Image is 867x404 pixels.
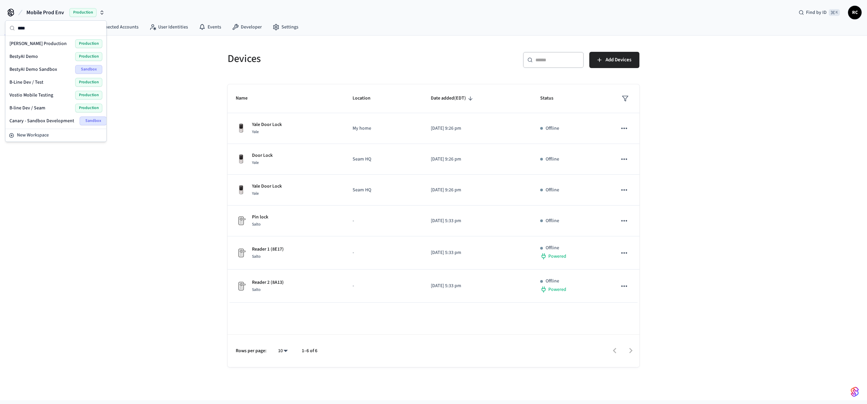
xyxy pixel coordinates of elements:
p: Seam HQ [353,187,415,194]
span: Find by ID [806,9,827,16]
span: Production [75,39,102,48]
span: Date added(EDT) [431,93,475,104]
span: Canary - Sandbox Development [9,118,74,124]
p: [DATE] 9:26 pm [431,156,524,163]
p: Yale Door Lock [252,183,282,190]
span: BestyAI Demo [9,53,38,60]
p: My home [353,125,415,132]
span: Add Devices [606,56,631,64]
div: Suggestions [5,36,106,129]
span: Salto [252,287,261,293]
span: Production [69,8,97,17]
img: Yale Assure Touchscreen Wifi Smart Lock, Satin Nickel, Front [236,123,247,134]
p: Pin lock [252,214,268,221]
p: Door Lock [252,152,273,159]
span: New Workspace [17,132,49,139]
span: [PERSON_NAME] Production [9,40,67,47]
span: Salto [252,221,261,227]
p: Offline [546,217,559,225]
a: User Identities [144,21,193,33]
img: Placeholder Lock Image [236,248,247,258]
p: Offline [546,278,559,285]
p: - [353,282,415,290]
span: Production [75,52,102,61]
p: [DATE] 5:33 pm [431,249,524,256]
span: Yale [252,160,259,166]
p: Reader 1 (8E17) [252,246,284,253]
span: B-Line Dev / Test [9,79,43,86]
span: Salto [252,254,261,259]
span: Name [236,93,256,104]
p: [DATE] 5:33 pm [431,217,524,225]
p: [DATE] 9:26 pm [431,125,524,132]
span: Powered [548,286,566,293]
img: Placeholder Lock Image [236,281,247,292]
img: Placeholder Lock Image [236,215,247,226]
img: Yale Assure Touchscreen Wifi Smart Lock, Satin Nickel, Front [236,154,247,165]
button: New Workspace [6,130,106,141]
h5: Devices [228,52,429,66]
p: [DATE] 5:33 pm [431,282,524,290]
div: 10 [275,346,291,356]
span: ⌘ K [829,9,840,16]
img: Yale Assure Touchscreen Wifi Smart Lock, Satin Nickel, Front [236,185,247,195]
a: Developer [227,21,267,33]
a: Events [193,21,227,33]
p: Seam HQ [353,156,415,163]
span: Location [353,93,379,104]
p: Offline [546,156,559,163]
span: Yale [252,191,259,196]
p: Offline [546,125,559,132]
button: Add Devices [589,52,639,68]
span: Production [75,104,102,112]
p: Yale Door Lock [252,121,282,128]
span: BestyAI Demo Sandbox [9,66,57,73]
span: Yale [252,129,259,135]
a: Settings [267,21,304,33]
span: B-line Dev / Seam [9,105,45,111]
span: Production [75,91,102,100]
span: Status [540,93,562,104]
span: Sandbox [80,116,107,125]
span: Sandbox [75,65,102,74]
p: 1–6 of 6 [302,347,317,355]
span: Vostio Mobile Testing [9,92,53,99]
a: Connected Accounts [83,21,144,33]
span: Production [75,78,102,87]
span: Mobile Prod Env [26,8,64,17]
p: Reader 2 (8A13) [252,279,284,286]
span: RC [849,6,861,19]
p: Offline [546,187,559,194]
div: Find by ID⌘ K [793,6,845,19]
span: Powered [548,253,566,260]
p: [DATE] 9:26 pm [431,187,524,194]
table: sticky table [228,84,639,303]
p: Rows per page: [236,347,267,355]
p: - [353,217,415,225]
img: SeamLogoGradient.69752ec5.svg [851,386,859,397]
button: RC [848,6,862,19]
p: Offline [546,244,559,252]
p: - [353,249,415,256]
